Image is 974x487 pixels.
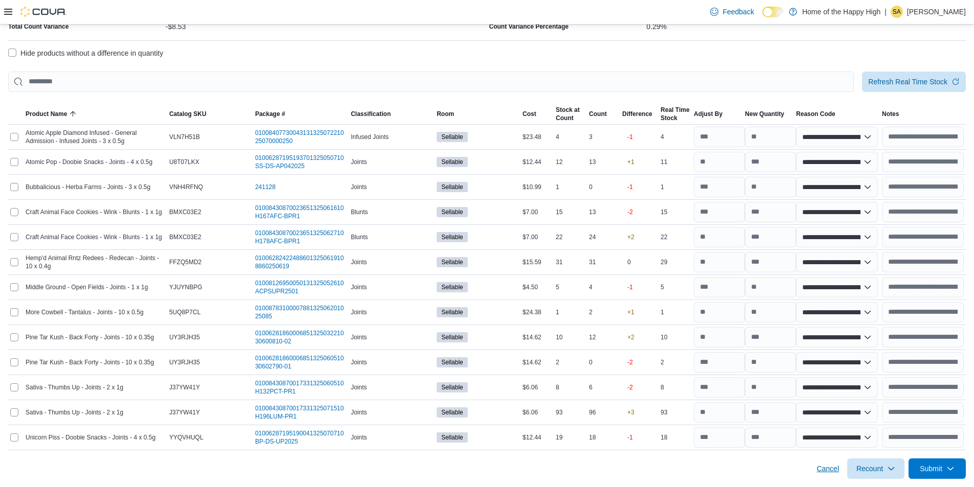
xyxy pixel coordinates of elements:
[659,381,692,393] div: 8
[587,108,620,120] button: Count
[762,17,763,18] span: Dark Mode
[520,181,554,193] div: $10.99
[520,256,554,268] div: $15.59
[255,379,347,396] a: 01008430870017331325060510H132PCT-PR1
[659,206,692,218] div: 15
[554,256,587,268] div: 31
[441,233,463,242] span: Sellable
[587,256,620,268] div: 31
[554,306,587,318] div: 1
[587,431,620,444] div: 18
[659,431,692,444] div: 18
[762,7,784,17] input: Dark Mode
[520,231,554,243] div: $7.00
[920,463,942,474] span: Submit
[587,281,620,293] div: 4
[627,433,633,442] p: -1
[441,182,463,192] span: Sellable
[554,156,587,168] div: 12
[26,208,162,216] span: Craft Animal Face Cookies - Wink - Blunts - 1 x 1g
[437,382,468,392] span: Sellable
[441,207,463,217] span: Sellable
[166,18,485,31] div: -$8.53
[349,156,435,168] div: Joints
[659,256,692,268] div: 29
[587,231,620,243] div: 24
[255,404,347,421] a: 01008430870017331325071510H196LUM-PR1
[349,306,435,318] div: Joints
[620,108,659,120] button: Difference
[349,331,435,343] div: Joints
[8,22,69,31] div: Total Count Variance
[169,110,207,118] span: Catalog SKU
[622,110,652,118] span: Difference
[554,181,587,193] div: 1
[909,458,966,479] button: Submit
[587,156,620,168] div: 13
[349,281,435,293] div: Joints
[554,231,587,243] div: 22
[659,231,692,243] div: 22
[659,181,692,193] div: 1
[587,381,620,393] div: 6
[349,181,435,193] div: Joints
[520,356,554,368] div: $14.62
[26,183,150,191] span: Bubbalicious - Herba Farms - Joints - 3 x 0.5g
[169,208,201,216] span: BMXC03E2
[26,254,165,270] span: Hemp'd Animal Rntz Redees - Redecan - Joints - 10 x 0.4g
[255,229,347,245] a: 01008430870023651325062710H178AFC-BPR1
[167,108,253,120] button: Catalog SKU
[437,132,468,142] span: Sellable
[349,356,435,368] div: Joints
[856,463,883,474] span: Recount
[554,281,587,293] div: 5
[255,183,276,191] a: 241128
[862,72,966,92] button: Refresh Real Time Stock
[694,110,722,118] span: Adjust By
[627,383,633,391] p: -2
[169,133,200,141] span: VLN7H51B
[627,258,631,266] p: 0
[661,114,689,122] div: Stock
[554,331,587,343] div: 10
[627,208,633,216] p: -2
[441,283,463,292] span: Sellable
[169,333,200,341] span: UY3RJH35
[646,18,966,31] div: 0.29%
[796,110,835,118] span: Reason Code
[659,331,692,343] div: 10
[556,106,580,122] span: Stock at Count
[745,110,784,118] div: New Quantity
[587,406,620,419] div: 96
[437,110,454,118] span: Room
[520,331,554,343] div: $14.62
[26,308,144,316] span: More Cowbell - Tantalus - Joints - 10 x 0.5g
[659,306,692,318] div: 1
[169,183,203,191] span: VNH4RFNQ
[523,110,536,118] span: Cost
[882,110,899,118] span: Notes
[627,408,635,416] p: +3
[169,258,201,266] span: FFZQ5MD2
[437,432,468,443] span: Sellable
[8,72,854,92] input: This is a search bar. After typing your query, hit enter to filter the results lower in the page.
[891,6,903,18] div: Shawn Alexander
[520,431,554,444] div: $12.44
[169,408,200,416] span: J37YW41Y
[520,108,554,120] button: Cost
[349,131,435,143] div: Infused Joints
[437,232,468,242] span: Sellable
[349,108,435,120] button: Classification
[26,129,165,145] span: Atomic Apple Diamond Infused - General Admission - Infused Joints - 3 x 0.5g
[627,183,633,191] p: -1
[441,433,463,442] span: Sellable
[556,106,580,114] div: Stock at
[441,408,463,417] span: Sellable
[437,357,468,367] span: Sellable
[587,181,620,193] div: 0
[441,132,463,142] span: Sellable
[349,206,435,218] div: Blunts
[659,281,692,293] div: 5
[255,304,347,320] a: 0100878310000788132506201025085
